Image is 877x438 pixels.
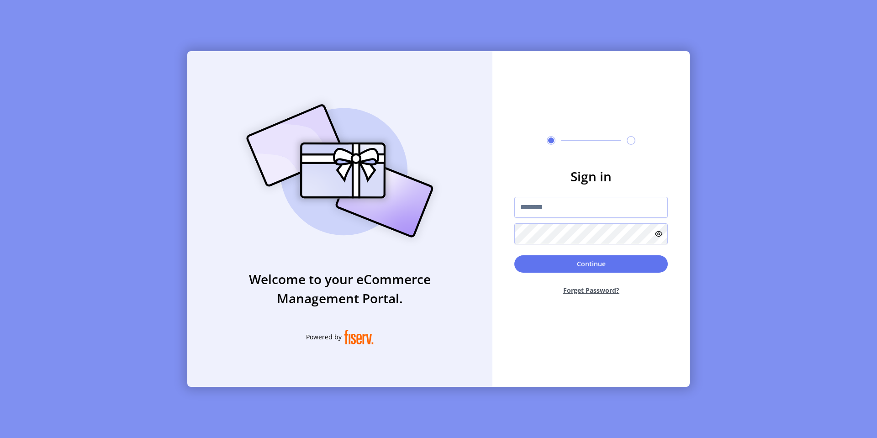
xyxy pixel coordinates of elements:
h3: Sign in [514,167,668,186]
button: Forget Password? [514,278,668,302]
img: card_Illustration.svg [232,94,447,248]
button: Continue [514,255,668,273]
h3: Welcome to your eCommerce Management Portal. [187,269,492,308]
span: Powered by [306,332,342,342]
